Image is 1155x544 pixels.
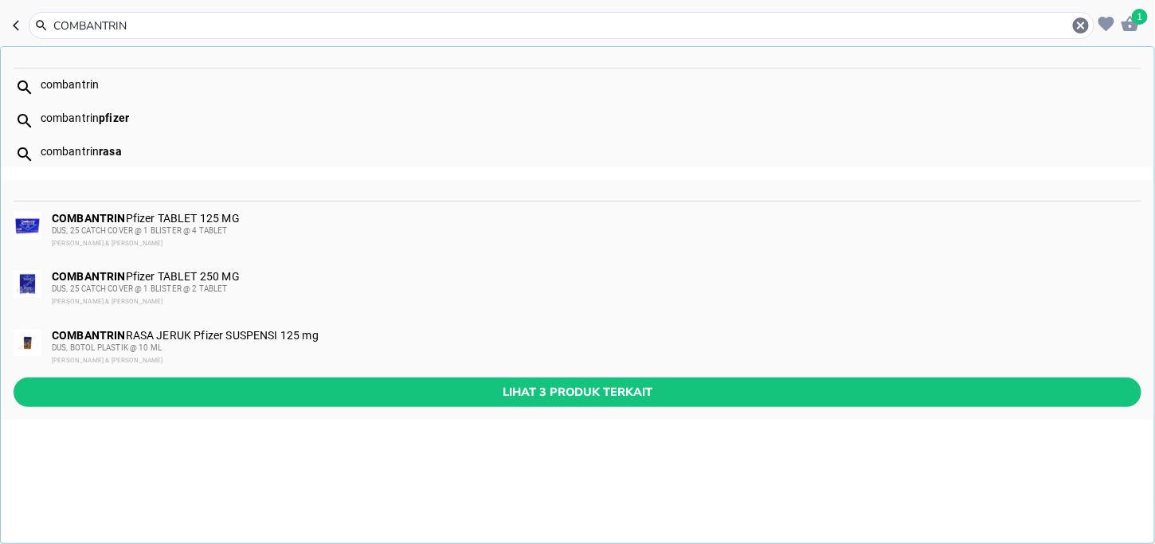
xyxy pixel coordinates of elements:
[52,329,1140,367] div: RASA JERUK Pfizer SUSPENSI 125 mg
[26,382,1129,402] span: Lihat 3 produk terkait
[52,343,162,352] span: DUS, BOTOL PLASTIK @ 10 ML
[52,226,228,235] span: DUS, 25 CATCH COVER @ 1 BLISTER @ 4 TABLET
[1118,12,1142,36] button: 1
[52,240,163,247] span: [PERSON_NAME] & [PERSON_NAME]
[52,284,228,293] span: DUS, 25 CATCH COVER @ 1 BLISTER @ 2 TABLET
[52,212,1140,250] div: Pfizer TABLET 125 MG
[99,112,129,124] b: pfizer
[52,270,126,283] b: COMBANTRIN
[14,378,1141,407] button: Lihat 3 produk terkait
[52,298,163,305] span: [PERSON_NAME] & [PERSON_NAME]
[99,145,122,158] b: rasa
[52,270,1140,308] div: Pfizer TABLET 250 MG
[52,18,1071,34] input: Cari 4000+ produk di sini
[52,212,126,225] b: COMBANTRIN
[41,145,1141,158] div: combantrin
[52,357,163,364] span: [PERSON_NAME] & [PERSON_NAME]
[52,329,126,342] b: COMBANTRIN
[41,78,1141,91] div: combantrin
[41,112,1141,124] div: combantrin
[1132,9,1148,25] span: 1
